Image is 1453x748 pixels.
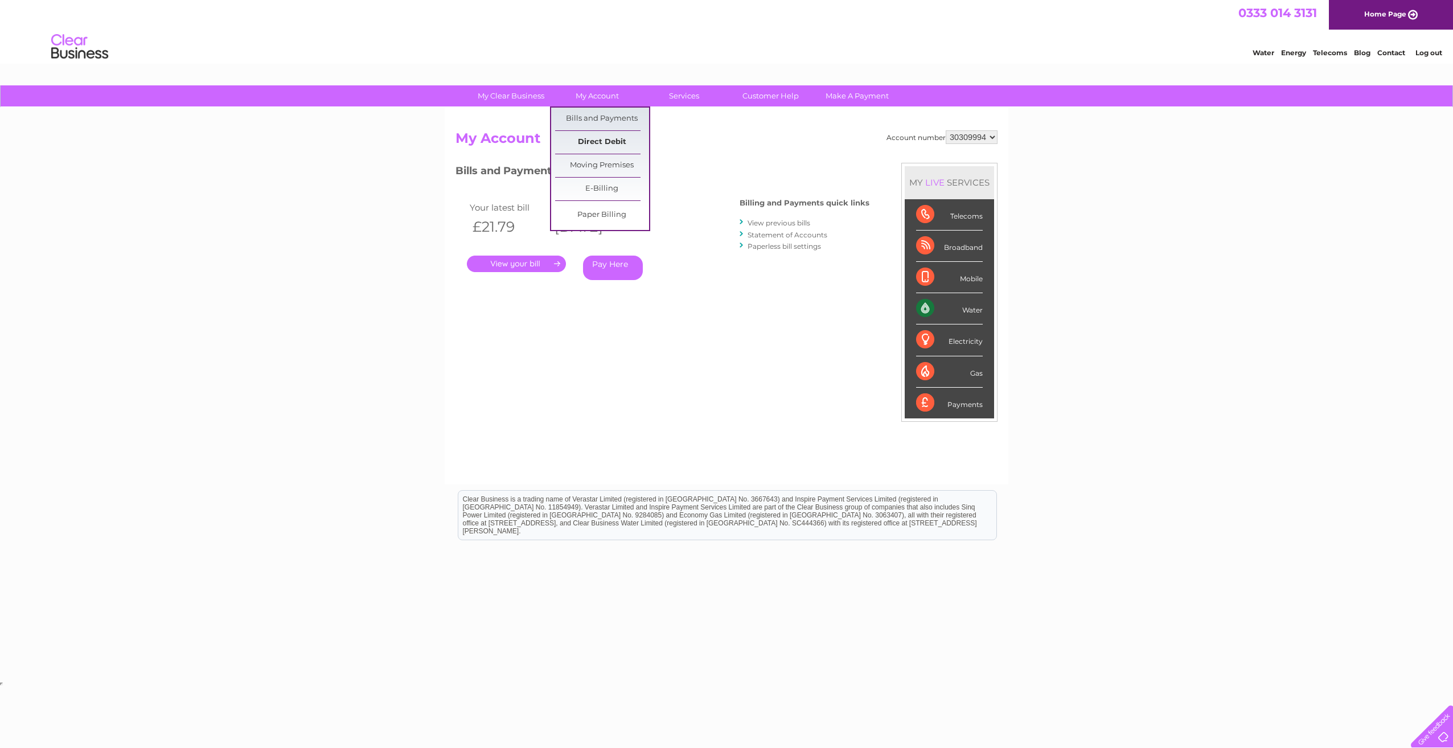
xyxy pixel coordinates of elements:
[916,356,983,388] div: Gas
[1377,48,1405,57] a: Contact
[748,231,827,239] a: Statement of Accounts
[1415,48,1442,57] a: Log out
[583,256,643,280] a: Pay Here
[916,388,983,418] div: Payments
[555,108,649,130] a: Bills and Payments
[905,166,994,199] div: MY SERVICES
[748,242,821,250] a: Paperless bill settings
[549,200,631,215] td: Invoice date
[916,324,983,356] div: Electricity
[1281,48,1306,57] a: Energy
[551,85,645,106] a: My Account
[740,199,869,207] h4: Billing and Payments quick links
[464,85,558,106] a: My Clear Business
[555,178,649,200] a: E-Billing
[916,199,983,231] div: Telecoms
[555,204,649,227] a: Paper Billing
[637,85,731,106] a: Services
[1313,48,1347,57] a: Telecoms
[455,130,998,152] h2: My Account
[555,131,649,154] a: Direct Debit
[810,85,904,106] a: Make A Payment
[748,219,810,227] a: View previous bills
[916,231,983,262] div: Broadband
[458,6,996,55] div: Clear Business is a trading name of Verastar Limited (registered in [GEOGRAPHIC_DATA] No. 3667643...
[1238,6,1317,20] a: 0333 014 3131
[886,130,998,144] div: Account number
[467,200,549,215] td: Your latest bill
[467,215,549,239] th: £21.79
[467,256,566,272] a: .
[555,154,649,177] a: Moving Premises
[549,215,631,239] th: [DATE]
[724,85,818,106] a: Customer Help
[455,163,869,183] h3: Bills and Payments
[923,177,947,188] div: LIVE
[916,262,983,293] div: Mobile
[1253,48,1274,57] a: Water
[1354,48,1370,57] a: Blog
[51,30,109,64] img: logo.png
[916,293,983,324] div: Water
